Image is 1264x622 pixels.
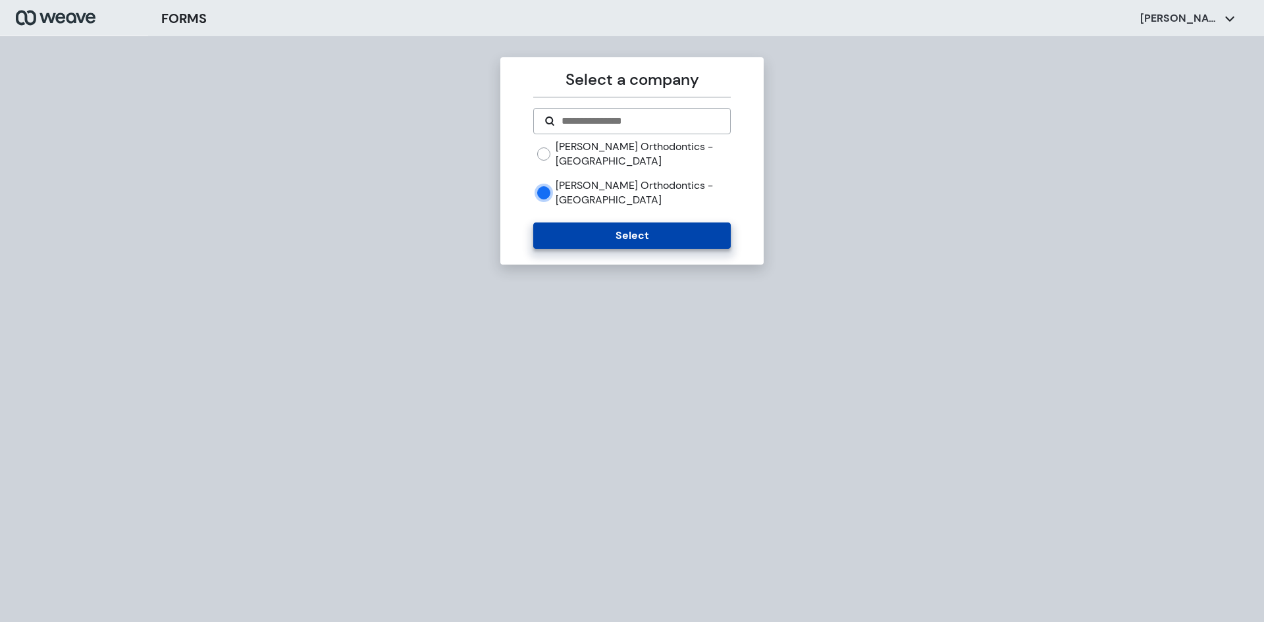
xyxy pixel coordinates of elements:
p: [PERSON_NAME] [1140,11,1219,26]
label: [PERSON_NAME] Orthodontics - [GEOGRAPHIC_DATA] [556,140,730,168]
input: Search [560,113,719,129]
p: Select a company [533,68,730,91]
h3: FORMS [161,9,207,28]
button: Select [533,222,730,249]
label: [PERSON_NAME] Orthodontics - [GEOGRAPHIC_DATA] [556,178,730,207]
